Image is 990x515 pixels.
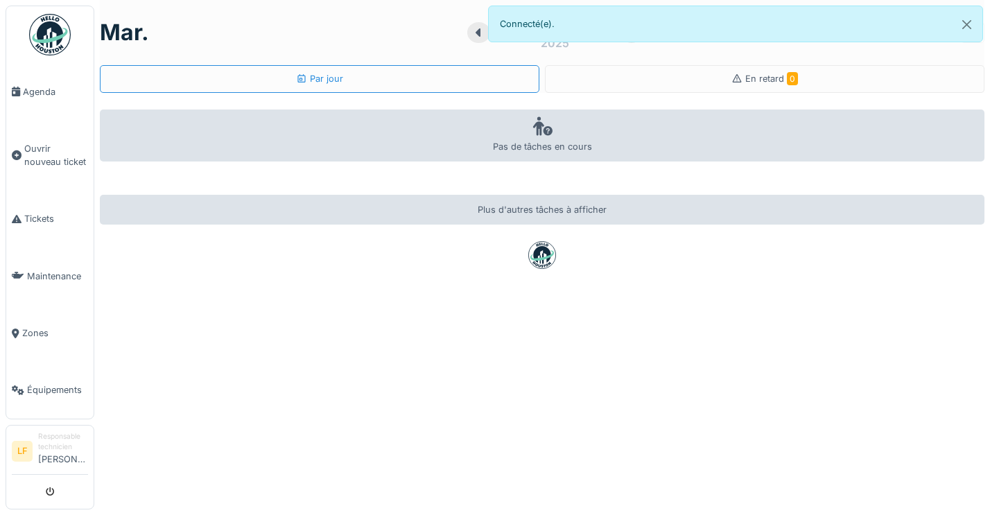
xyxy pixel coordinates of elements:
h1: mar. [100,19,149,46]
a: Tickets [6,191,94,247]
span: Ouvrir nouveau ticket [24,142,88,168]
button: Close [951,6,982,43]
div: Responsable technicien [38,431,88,453]
span: Équipements [27,383,88,396]
div: Plus d'autres tâches à afficher [100,195,984,225]
a: Agenda [6,63,94,120]
a: Ouvrir nouveau ticket [6,120,94,190]
div: Pas de tâches en cours [100,110,984,162]
div: Connecté(e). [488,6,983,42]
span: Agenda [23,85,88,98]
li: [PERSON_NAME] [38,431,88,471]
span: Tickets [24,212,88,225]
span: Maintenance [27,270,88,283]
a: Équipements [6,362,94,419]
span: 0 [787,72,798,85]
img: badge-BVDL4wpA.svg [528,241,556,269]
a: LF Responsable technicien[PERSON_NAME] [12,431,88,475]
span: Zones [22,326,88,340]
div: 2025 [541,35,569,51]
div: Par jour [296,72,343,85]
span: En retard [745,73,798,84]
a: Zones [6,304,94,361]
a: Maintenance [6,247,94,304]
li: LF [12,441,33,462]
img: Badge_color-CXgf-gQk.svg [29,14,71,55]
